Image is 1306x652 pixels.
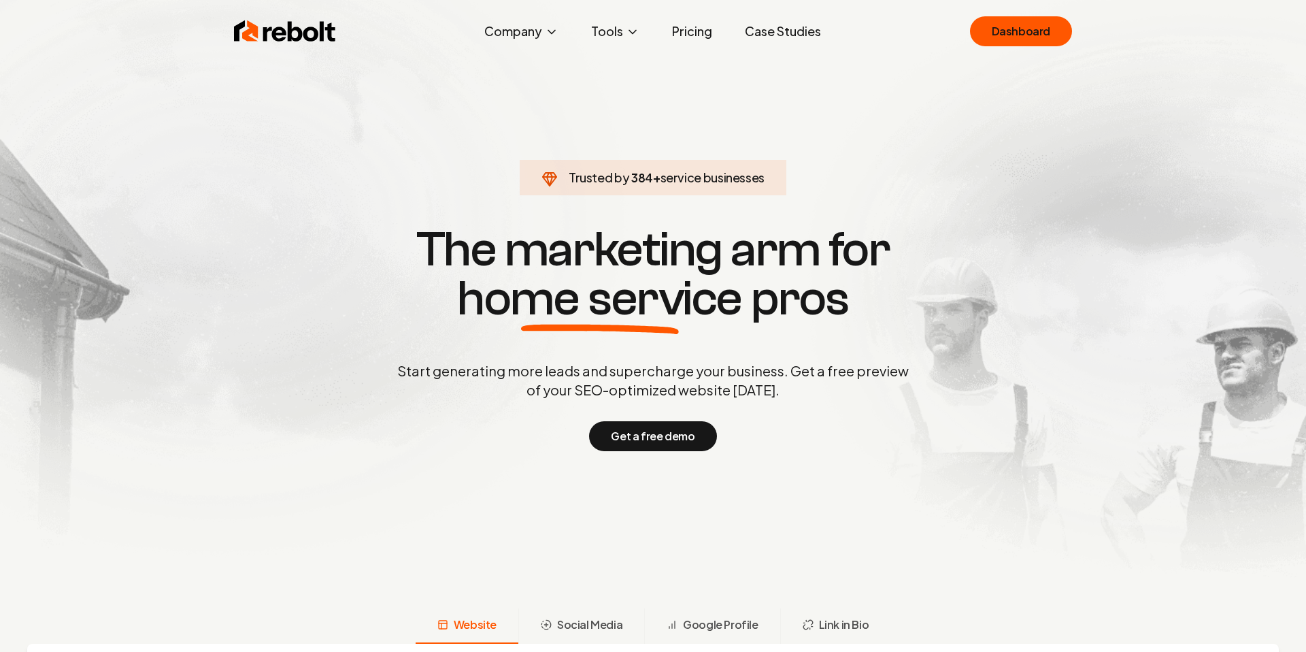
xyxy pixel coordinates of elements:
[557,617,622,633] span: Social Media
[683,617,758,633] span: Google Profile
[589,421,716,451] button: Get a free demo
[631,168,653,187] span: 384
[326,225,979,323] h1: The marketing arm for pros
[473,18,569,45] button: Company
[416,608,518,644] button: Website
[454,617,497,633] span: Website
[457,274,742,323] span: home service
[569,169,629,185] span: Trusted by
[660,169,765,185] span: service businesses
[970,16,1072,46] a: Dashboard
[819,617,869,633] span: Link in Bio
[734,18,832,45] a: Case Studies
[644,608,780,644] button: Google Profile
[780,608,891,644] button: Link in Bio
[580,18,650,45] button: Tools
[653,169,660,185] span: +
[234,18,336,45] img: Rebolt Logo
[518,608,644,644] button: Social Media
[661,18,723,45] a: Pricing
[395,361,911,400] p: Start generating more leads and supercharge your business. Get a free preview of your SEO-optimiz...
